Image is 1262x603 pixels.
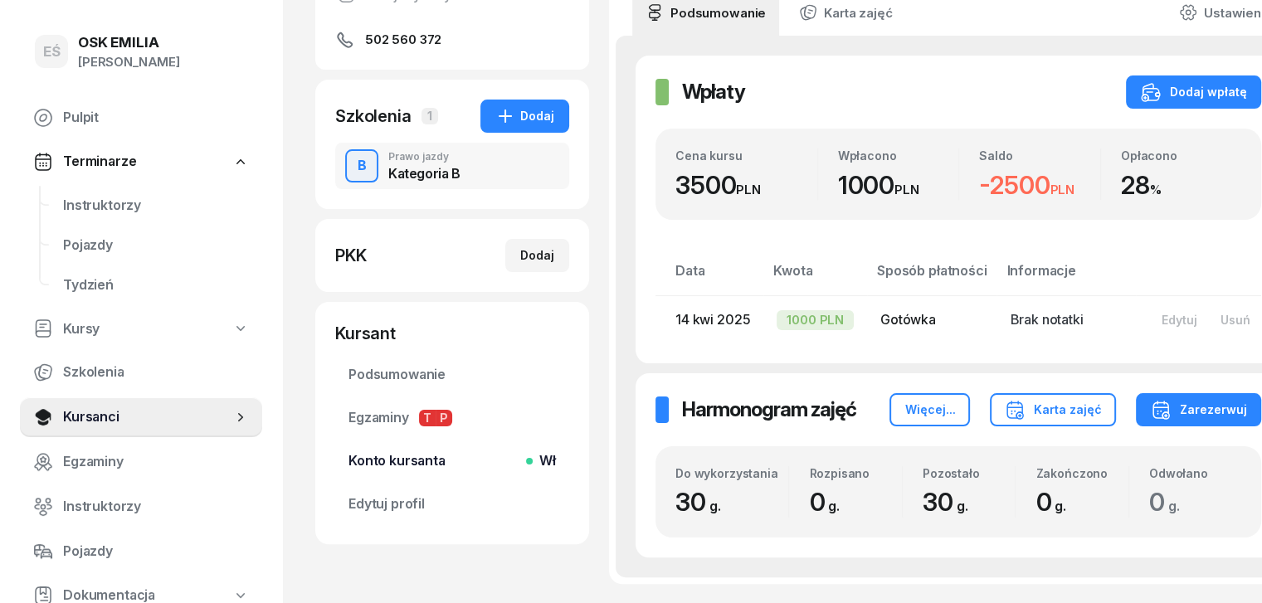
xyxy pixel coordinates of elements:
a: Pojazdy [50,226,262,265]
button: Dodaj [480,100,569,133]
button: BPrawo jazdyKategoria B [335,143,569,189]
span: Edytuj profil [348,494,556,515]
a: Edytuj profil [335,484,569,524]
small: g. [828,498,840,514]
th: Sposób płatności [867,260,996,295]
a: Instruktorzy [50,186,262,226]
span: Instruktorzy [63,195,249,216]
button: Usuń [1208,306,1261,333]
th: Data [655,260,763,295]
div: Dodaj [495,106,554,126]
span: 14 kwi 2025 [675,311,750,328]
div: Prawo jazdy [388,152,460,162]
span: Instruktorzy [63,496,249,518]
button: Dodaj [505,239,569,272]
span: 30 [923,487,976,517]
span: Wł [533,450,556,472]
span: EŚ [43,45,61,59]
div: Szkolenia [335,105,412,128]
h2: Wpłaty [682,79,745,105]
small: % [1150,182,1162,197]
span: Pulpit [63,107,249,129]
span: Szkolenia [63,362,249,383]
div: Wpłacono [838,148,959,163]
a: Kursy [20,310,262,348]
div: Opłacono [1121,148,1242,163]
span: P [436,410,452,426]
div: Pozostało [923,466,1015,480]
div: 28 [1121,170,1242,201]
a: Kursanci [20,397,262,437]
div: Do wykorzystania [675,466,788,480]
div: Cena kursu [675,148,817,163]
div: -2500 [979,170,1100,201]
a: 502 560 372 [335,30,569,50]
span: Kursanci [63,406,232,428]
div: Odwołano [1149,466,1242,480]
span: 0 [1035,487,1074,517]
small: g. [709,498,721,514]
small: PLN [736,182,761,197]
div: OSK EMILIA [78,36,180,50]
span: 0 [1149,487,1188,517]
th: Informacje [996,260,1136,295]
a: Terminarze [20,143,262,181]
span: Tydzień [63,275,249,296]
div: 1000 PLN [777,310,854,330]
div: Usuń [1220,313,1250,327]
h2: Harmonogram zajęć [682,396,856,423]
div: Saldo [979,148,1100,163]
button: Więcej... [889,393,970,426]
span: Konto kursanta [348,450,556,472]
button: Edytuj [1149,306,1208,333]
span: Egzaminy [63,451,249,473]
span: 502 560 372 [365,30,441,50]
div: [PERSON_NAME] [78,51,180,73]
div: Kursant [335,322,569,345]
a: Pulpit [20,98,262,138]
span: Kursy [63,319,100,340]
div: B [351,152,373,180]
span: T [419,410,436,426]
div: PKK [335,244,367,267]
div: Zarezerwuj [1151,400,1246,420]
span: 0 [809,487,848,517]
button: Zarezerwuj [1136,393,1261,426]
button: Dodaj wpłatę [1126,75,1261,109]
div: 1000 [838,170,959,201]
a: Szkolenia [20,353,262,392]
div: Rozpisano [809,466,901,480]
a: Podsumowanie [335,355,569,395]
div: 3500 [675,170,817,201]
a: Egzaminy [20,442,262,482]
span: Pojazdy [63,235,249,256]
small: PLN [1050,182,1074,197]
div: Kategoria B [388,167,460,180]
span: Podsumowanie [348,364,556,386]
span: Egzaminy [348,407,556,429]
span: Pojazdy [63,541,249,562]
div: Karta zajęć [1005,400,1101,420]
span: Terminarze [63,151,136,173]
a: Tydzień [50,265,262,305]
a: Pojazdy [20,532,262,571]
div: Zakończono [1035,466,1128,480]
a: EgzaminyTP [335,398,569,438]
span: 1 [421,108,438,124]
small: g. [1055,498,1066,514]
div: Edytuj [1161,313,1196,327]
a: Konto kursantaWł [335,441,569,481]
small: PLN [894,182,919,197]
div: Więcej... [904,400,955,420]
small: g. [957,498,968,514]
span: 30 [675,487,728,517]
small: g. [1168,498,1180,514]
div: Dodaj [520,246,554,265]
span: Brak notatki [1010,311,1083,328]
div: Dodaj wpłatę [1141,82,1246,102]
th: Kwota [763,260,867,295]
div: Gotówka [880,309,983,331]
button: B [345,149,378,182]
a: Instruktorzy [20,487,262,527]
button: Karta zajęć [990,393,1116,426]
